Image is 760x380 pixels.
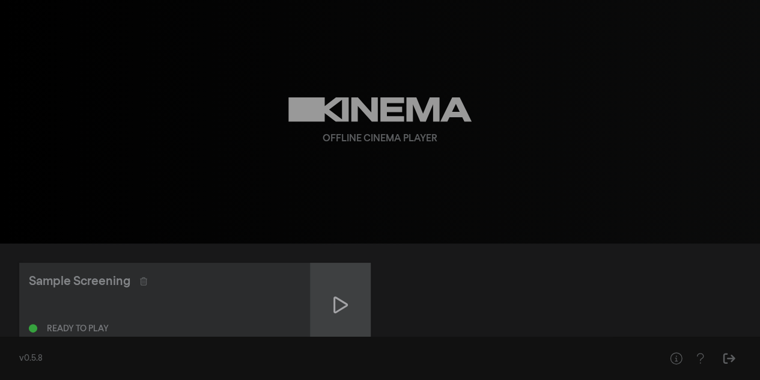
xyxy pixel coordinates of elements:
[19,352,640,365] div: v0.5.8
[688,346,712,370] button: Help
[664,346,688,370] button: Help
[323,132,437,146] div: Offline Cinema Player
[717,346,741,370] button: Sign Out
[47,325,109,333] div: Ready to play
[29,272,130,290] div: Sample Screening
